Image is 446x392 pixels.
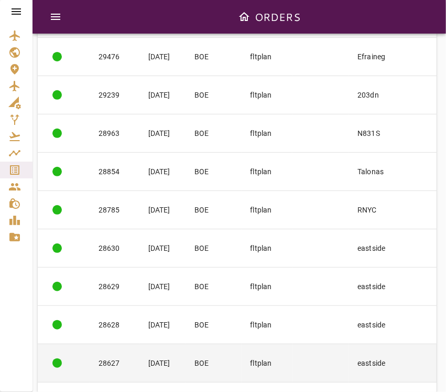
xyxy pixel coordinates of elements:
[242,38,292,76] td: fltplan
[90,268,140,306] td: 28629
[349,229,445,268] td: eastside
[140,344,187,383] td: [DATE]
[52,52,62,61] div: COMPLETED
[242,268,292,306] td: fltplan
[186,229,242,268] td: BOE
[242,229,292,268] td: fltplan
[90,38,140,76] td: 29476
[349,76,445,114] td: 203dn
[90,229,140,268] td: 28630
[90,306,140,344] td: 28628
[52,320,62,330] div: COMPLETED
[140,153,187,191] td: [DATE]
[242,191,292,229] td: fltplan
[52,243,62,253] div: COMPLETED
[140,191,187,229] td: [DATE]
[349,306,445,344] td: eastside
[186,268,242,306] td: BOE
[52,129,62,138] div: COMPLETED
[140,76,187,114] td: [DATE]
[90,344,140,383] td: 28627
[234,6,255,27] button: Open drawer
[90,191,140,229] td: 28785
[186,191,242,229] td: BOE
[90,153,140,191] td: 28854
[186,76,242,114] td: BOE
[349,344,445,383] td: eastside
[52,167,62,176] div: COMPLETED
[52,90,62,100] div: COMPLETED
[186,344,242,383] td: BOE
[242,306,292,344] td: fltplan
[140,38,187,76] td: [DATE]
[349,191,445,229] td: RNYC
[242,153,292,191] td: fltplan
[186,306,242,344] td: BOE
[90,114,140,153] td: 28963
[140,306,187,344] td: [DATE]
[52,358,62,368] div: COMPLETED
[52,205,62,215] div: COMPLETED
[349,268,445,306] td: eastside
[242,344,292,383] td: fltplan
[186,153,242,191] td: BOE
[140,114,187,153] td: [DATE]
[349,153,445,191] td: Talonas
[242,114,292,153] td: fltplan
[349,114,445,153] td: N831S
[45,6,66,27] button: Open drawer
[255,8,300,25] h6: ORDERS
[140,229,187,268] td: [DATE]
[186,114,242,153] td: BOE
[52,282,62,291] div: COMPLETED
[140,268,187,306] td: [DATE]
[90,76,140,114] td: 29239
[349,38,445,76] td: Efraineg
[186,38,242,76] td: BOE
[242,76,292,114] td: fltplan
